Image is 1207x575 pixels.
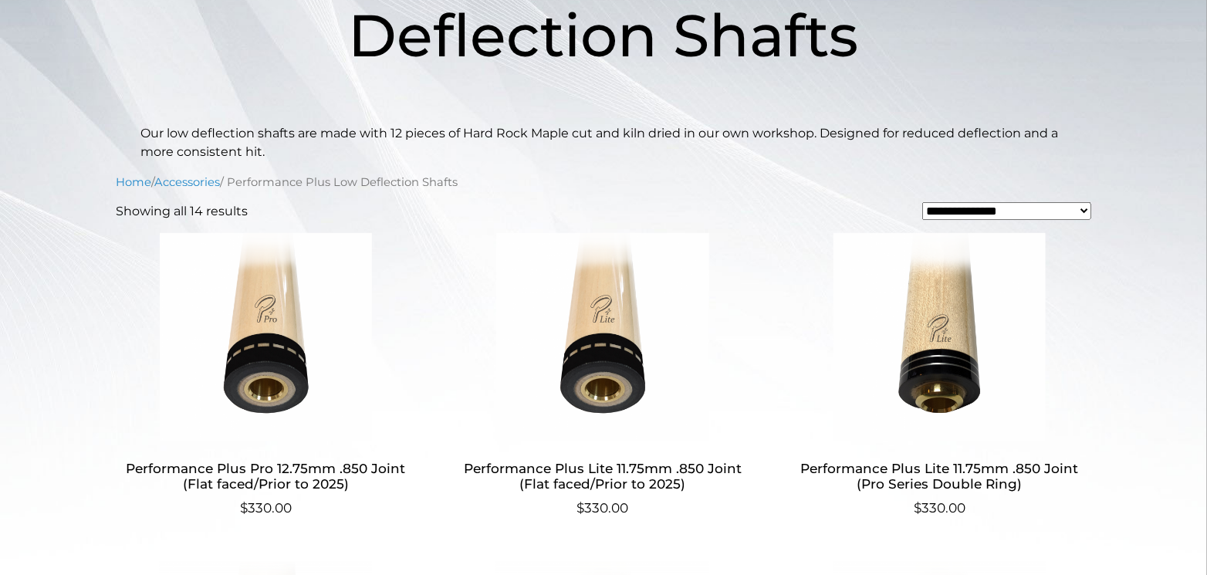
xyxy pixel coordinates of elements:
img: Performance Plus Lite 11.75mm .850 Joint (Pro Series Double Ring) [789,233,1090,441]
a: Performance Plus Pro 12.75mm .850 Joint (Flat faced/Prior to 2025) $330.00 [116,233,416,518]
a: Performance Plus Lite 11.75mm .850 Joint (Pro Series Double Ring) $330.00 [789,233,1090,518]
img: Performance Plus Lite 11.75mm .850 Joint (Flat faced/Prior to 2025) [453,233,753,441]
span: $ [240,500,248,516]
nav: Breadcrumb [116,174,1091,191]
p: Our low deflection shafts are made with 12 pieces of Hard Rock Maple cut and kiln dried in our ow... [140,124,1067,161]
bdi: 330.00 [577,500,629,516]
p: Showing all 14 results [116,202,248,221]
a: Performance Plus Lite 11.75mm .850 Joint (Flat faced/Prior to 2025) $330.00 [453,233,753,518]
bdi: 330.00 [240,500,292,516]
h2: Performance Plus Lite 11.75mm .850 Joint (Flat faced/Prior to 2025) [453,454,753,499]
bdi: 330.00 [914,500,965,516]
span: $ [577,500,585,516]
img: Performance Plus Pro 12.75mm .850 Joint (Flat faced/Prior to 2025) [116,233,416,441]
a: Accessories [154,175,220,189]
a: Home [116,175,151,189]
h2: Performance Plus Pro 12.75mm .850 Joint (Flat faced/Prior to 2025) [116,454,416,499]
h2: Performance Plus Lite 11.75mm .850 Joint (Pro Series Double Ring) [789,454,1090,499]
span: $ [914,500,921,516]
select: Shop order [922,202,1091,220]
